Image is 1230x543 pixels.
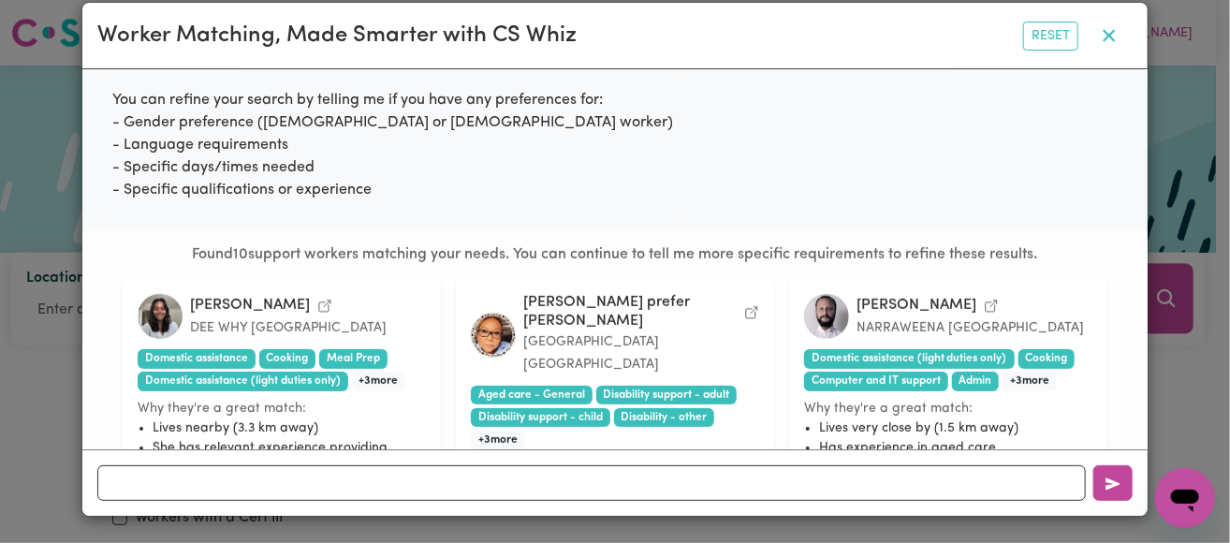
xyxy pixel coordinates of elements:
[138,399,426,418] small: Why they're a great match:
[523,294,737,330] div: [PERSON_NAME] prefer [PERSON_NAME]
[804,294,849,339] img: Michele V.
[1018,349,1076,368] span: Cooking
[804,399,1092,418] small: Why they're a great match:
[471,313,516,358] img: Betsy prefer TINA C.
[138,294,183,339] img: Oriana C.
[1023,22,1078,51] button: Reset
[190,321,387,335] small: DEE WHY [GEOGRAPHIC_DATA]
[1155,468,1215,528] iframe: Button to launch messaging window
[952,372,1000,390] span: Admin
[819,418,1092,438] li: Lives very close by (1.5 km away)
[819,438,1092,458] li: Has experience in aged care
[984,294,999,316] a: View Michele V.'s profile
[804,372,948,390] span: Computer and IT support
[596,386,738,404] span: Disability support - adult
[97,246,1133,264] h6: Found 10 support workers matching your needs. You can continue to tell me more specific requireme...
[138,349,256,368] span: Domestic assistance
[352,372,406,390] span: + 3 more
[1003,372,1057,390] span: + 3 more
[857,321,1084,335] small: NARRAWEENA [GEOGRAPHIC_DATA]
[744,301,759,324] a: View Betsy prefer TINA C.'s profile
[471,408,610,427] span: Disability support - child
[471,431,525,449] span: + 3 more
[259,349,316,368] span: Cooking
[317,294,332,316] a: View Oriana C.'s profile
[614,408,715,427] span: Disability - other
[138,372,348,390] span: Domestic assistance (light duties only)
[523,335,659,372] small: [GEOGRAPHIC_DATA] [GEOGRAPHIC_DATA]
[471,386,593,404] span: Aged care - General
[97,19,577,52] div: Worker Matching, Made Smarter with CS Whiz
[190,297,310,315] div: [PERSON_NAME]
[857,297,976,315] div: [PERSON_NAME]
[804,349,1015,368] span: Domestic assistance (light duties only)
[319,349,388,368] span: Meal Prep
[97,74,688,216] div: You can refine your search by telling me if you have any preferences for: - Gender preference ([D...
[153,418,426,438] li: Lives nearby (3.3 km away)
